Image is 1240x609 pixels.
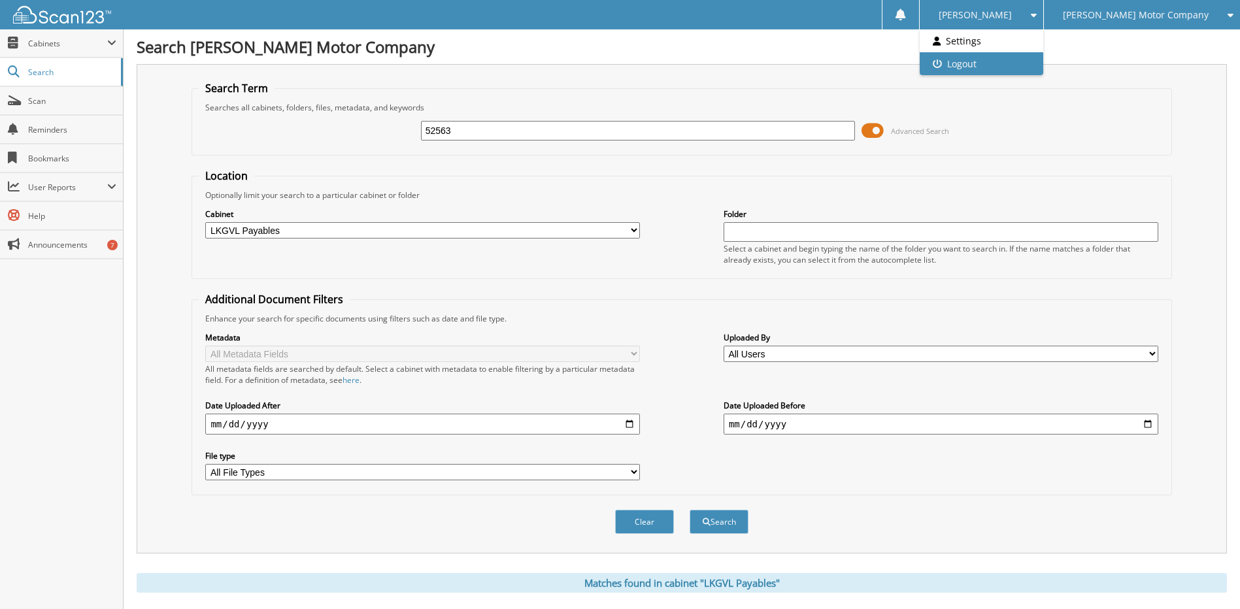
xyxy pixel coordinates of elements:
[28,124,116,135] span: Reminders
[724,414,1158,435] input: end
[205,450,640,461] label: File type
[28,95,116,107] span: Scan
[920,29,1043,52] a: Settings
[28,239,116,250] span: Announcements
[13,6,111,24] img: scan123-logo-white.svg
[28,38,107,49] span: Cabinets
[137,36,1227,58] h1: Search [PERSON_NAME] Motor Company
[205,332,640,343] label: Metadata
[724,208,1158,220] label: Folder
[724,400,1158,411] label: Date Uploaded Before
[615,510,674,534] button: Clear
[28,182,107,193] span: User Reports
[343,374,360,386] a: here
[891,126,949,136] span: Advanced Search
[199,102,1164,113] div: Searches all cabinets, folders, files, metadata, and keywords
[28,210,116,222] span: Help
[28,153,116,164] span: Bookmarks
[28,67,114,78] span: Search
[137,573,1227,593] div: Matches found in cabinet "LKGVL Payables"
[107,240,118,250] div: 7
[199,81,275,95] legend: Search Term
[199,189,1164,201] div: Optionally limit your search to a particular cabinet or folder
[205,208,640,220] label: Cabinet
[199,313,1164,324] div: Enhance your search for specific documents using filters such as date and file type.
[939,11,1012,19] span: [PERSON_NAME]
[724,243,1158,265] div: Select a cabinet and begin typing the name of the folder you want to search in. If the name match...
[205,414,640,435] input: start
[920,52,1043,75] a: Logout
[199,292,350,306] legend: Additional Document Filters
[199,169,254,183] legend: Location
[205,400,640,411] label: Date Uploaded After
[1063,11,1209,19] span: [PERSON_NAME] Motor Company
[724,332,1158,343] label: Uploaded By
[205,363,640,386] div: All metadata fields are searched by default. Select a cabinet with metadata to enable filtering b...
[690,510,748,534] button: Search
